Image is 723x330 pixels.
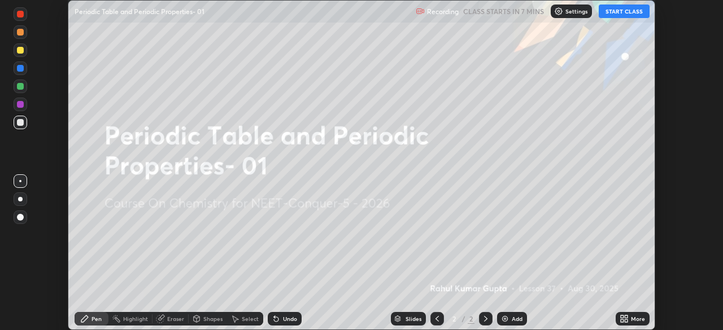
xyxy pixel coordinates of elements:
img: recording.375f2c34.svg [416,7,425,16]
div: Highlight [123,316,148,322]
button: START CLASS [599,5,650,18]
div: Pen [92,316,102,322]
div: More [631,316,645,322]
div: Add [512,316,522,322]
div: 2 [448,315,460,322]
h5: CLASS STARTS IN 7 MINS [463,6,544,16]
p: Settings [565,8,587,14]
div: Slides [406,316,421,322]
div: Shapes [203,316,223,322]
img: class-settings-icons [554,7,563,16]
div: Select [242,316,259,322]
p: Recording [427,7,459,16]
img: add-slide-button [500,314,509,323]
div: 2 [468,314,474,324]
div: Undo [283,316,297,322]
div: / [462,315,465,322]
div: Eraser [167,316,184,322]
p: Periodic Table and Periodic Properties- 01 [75,7,204,16]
